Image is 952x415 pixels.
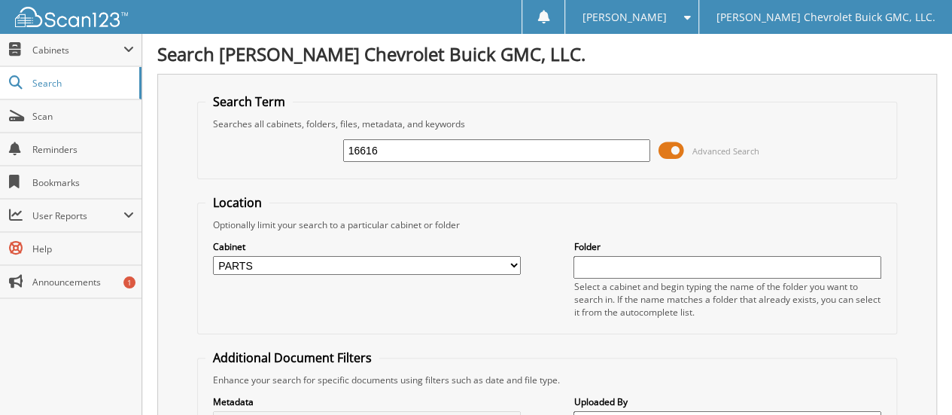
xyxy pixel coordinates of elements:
label: Cabinet [213,240,521,253]
span: Advanced Search [692,145,759,157]
legend: Search Term [205,93,293,110]
img: scan123-logo-white.svg [15,7,128,27]
label: Uploaded By [573,395,881,408]
div: Searches all cabinets, folders, files, metadata, and keywords [205,117,889,130]
span: Bookmarks [32,176,134,189]
span: Scan [32,110,134,123]
label: Folder [573,240,881,253]
div: 1 [123,276,135,288]
span: Help [32,243,134,255]
span: Reminders [32,143,134,156]
div: Optionally limit your search to a particular cabinet or folder [205,218,889,231]
h1: Search [PERSON_NAME] Chevrolet Buick GMC, LLC. [157,41,937,66]
div: Select a cabinet and begin typing the name of the folder you want to search in. If the name match... [573,280,881,319]
span: Search [32,77,132,90]
span: User Reports [32,209,123,222]
legend: Location [205,194,269,211]
span: Announcements [32,276,134,288]
label: Metadata [213,395,521,408]
legend: Additional Document Filters [205,349,379,366]
span: Cabinets [32,44,123,56]
div: Enhance your search for specific documents using filters such as date and file type. [205,374,889,386]
span: [PERSON_NAME] Chevrolet Buick GMC, LLC. [716,13,935,22]
span: [PERSON_NAME] [582,13,667,22]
